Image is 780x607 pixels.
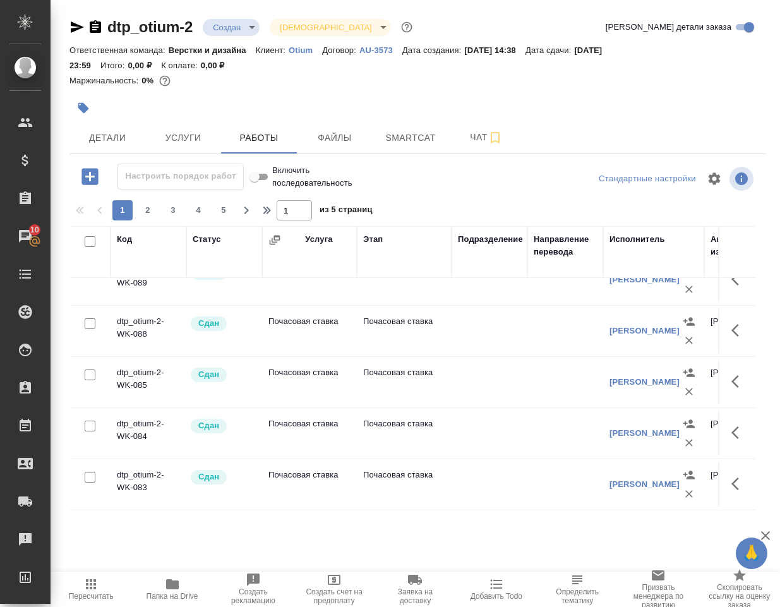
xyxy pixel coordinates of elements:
[141,76,157,85] p: 0%
[111,411,186,455] td: dtp_otium-2-WK-084
[163,204,183,217] span: 3
[107,18,193,35] a: dtp_otium-2
[609,233,665,246] div: Исполнитель
[69,20,85,35] button: Скопировать ссылку для ЯМессенджера
[169,45,256,55] p: Верстки и дизайна
[537,572,618,607] button: Определить тематику
[363,418,445,430] p: Почасовая ставка
[704,462,780,507] td: [PERSON_NAME]
[189,366,256,383] div: Менеджер проверил работу исполнителя, передает ее на следующий этап
[606,21,731,33] span: [PERSON_NAME] детали заказа
[193,233,221,246] div: Статус
[704,258,780,302] td: [PERSON_NAME]
[609,479,680,489] a: [PERSON_NAME]
[704,309,780,353] td: [PERSON_NAME]
[609,275,680,284] a: [PERSON_NAME]
[363,366,445,379] p: Почасовая ставка
[128,61,161,70] p: 0,00 ₽
[163,200,183,220] button: 3
[363,233,383,246] div: Этап
[680,414,699,433] button: Назначить
[380,130,441,146] span: Smartcat
[268,234,281,246] button: Сгруппировать
[382,587,448,605] span: Заявка на доставку
[189,418,256,435] div: Менеджер проверил работу исполнителя, передает ее на следующий этап
[69,76,141,85] p: Маржинальность:
[272,164,352,189] span: Включить последовательность
[322,45,359,55] p: Договор:
[270,19,390,36] div: Создан
[534,233,597,258] div: Направление перевода
[201,61,234,70] p: 0,00 ₽
[304,130,365,146] span: Файлы
[111,258,186,302] td: dtp_otium-2-WK-089
[77,130,138,146] span: Детали
[680,484,699,503] button: Удалить
[189,469,256,486] div: Менеджер проверил работу исполнителя, передает ее на следующий этап
[402,45,464,55] p: Дата создания:
[704,360,780,404] td: [PERSON_NAME]
[609,326,680,335] a: [PERSON_NAME]
[609,428,680,438] a: [PERSON_NAME]
[117,233,132,246] div: Код
[262,258,357,302] td: Почасовая ставка
[203,19,260,36] div: Создан
[289,45,322,55] p: Оtium
[229,130,289,146] span: Работы
[544,587,610,605] span: Определить тематику
[147,592,198,601] span: Папка на Drive
[699,572,780,607] button: Скопировать ссылку на оценку заказа
[88,20,103,35] button: Скопировать ссылку
[724,469,754,499] button: Здесь прячутся важные кнопки
[680,331,699,350] button: Удалить
[213,200,234,220] button: 5
[729,167,756,191] span: Посмотреть информацию
[198,419,219,432] p: Сдан
[724,366,754,397] button: Здесь прячутся важные кнопки
[100,61,128,70] p: Итого:
[111,360,186,404] td: dtp_otium-2-WK-085
[399,19,415,35] button: Доп статусы указывают на важность/срочность заказа
[724,264,754,294] button: Здесь прячутся важные кнопки
[262,411,357,455] td: Почасовая ставка
[458,233,523,246] div: Подразделение
[189,315,256,332] div: Менеджер проверил работу исполнителя, передает ее на следующий этап
[741,540,762,567] span: 🙏
[680,466,699,484] button: Назначить
[111,462,186,507] td: dtp_otium-2-WK-083
[680,433,699,452] button: Удалить
[525,45,574,55] p: Дата сдачи:
[198,317,219,330] p: Сдан
[289,44,322,55] a: Оtium
[609,377,680,387] a: [PERSON_NAME]
[711,233,774,258] div: Автор изменения
[209,22,244,33] button: Создан
[618,572,699,607] button: Призвать менеджера по развитию
[198,368,219,381] p: Сдан
[213,204,234,217] span: 5
[456,572,537,607] button: Добавить Todo
[51,572,131,607] button: Пересчитать
[23,224,47,236] span: 10
[69,592,114,601] span: Пересчитать
[320,202,373,220] span: из 5 страниц
[596,169,699,189] div: split button
[359,44,402,55] a: AU-3573
[138,204,158,217] span: 2
[699,164,729,194] span: Настроить таблицу
[464,45,525,55] p: [DATE] 14:38
[294,572,375,607] button: Создать счет на предоплату
[724,418,754,448] button: Здесь прячутся важные кнопки
[375,572,455,607] button: Заявка на доставку
[220,587,286,605] span: Создать рекламацию
[680,280,699,299] button: Удалить
[256,45,289,55] p: Клиент:
[704,411,780,455] td: [PERSON_NAME]
[305,233,332,246] div: Услуга
[680,382,699,401] button: Удалить
[213,572,294,607] button: Создать рекламацию
[301,587,367,605] span: Создать счет на предоплату
[69,45,169,55] p: Ответственная команда:
[724,315,754,346] button: Здесь прячутся важные кнопки
[73,164,107,189] button: Добавить работу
